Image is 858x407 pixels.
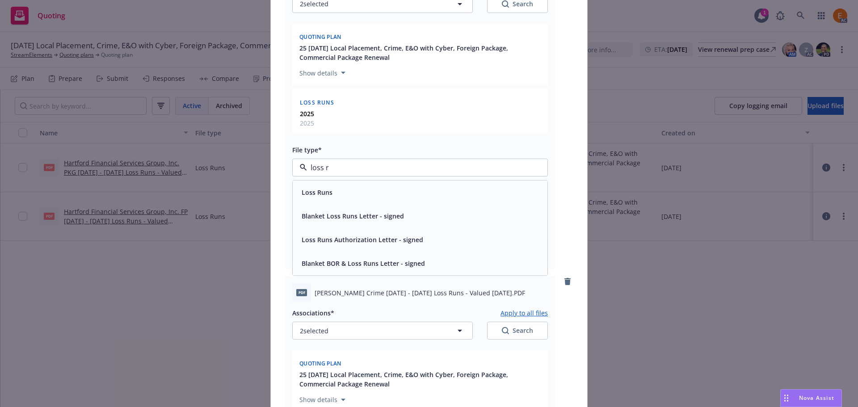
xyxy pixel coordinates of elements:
button: Blanket Loss Runs Letter - signed [302,212,404,221]
svg: Search [502,0,509,8]
a: remove [562,276,573,287]
button: 25 [DATE] Local Placement, Crime, E&O with Cyber, Foreign Package, Commercial Package Renewal [299,43,543,62]
span: 2 selected [300,326,328,336]
span: File type* [292,146,322,154]
span: [PERSON_NAME] Crime [DATE] - [DATE] Loss Runs - Valued [DATE].PDF [315,288,525,298]
button: Loss Runs [302,188,332,197]
span: Quoting plan [299,33,341,41]
div: Drag to move [781,390,792,407]
button: SearchSearch [487,322,548,340]
input: Filter by keyword [307,162,530,173]
span: Nova Assist [799,394,834,402]
button: Blanket BOR & Loss Runs Letter - signed [302,259,425,269]
button: 25 [DATE] Local Placement, Crime, E&O with Cyber, Foreign Package, Commercial Package Renewal [299,370,543,389]
strong: 2025 [300,109,314,118]
button: Nova Assist [780,389,842,407]
button: 2selected [292,322,473,340]
button: Apply to all files [500,307,548,318]
span: 2025 [300,118,314,128]
button: Loss Runs Authorization Letter - signed [302,235,423,245]
svg: Search [502,327,509,334]
span: Associations* [292,309,334,317]
span: PDF [296,289,307,296]
div: Search [502,326,533,335]
span: Quoting plan [299,360,341,367]
button: Show details [296,67,349,78]
button: Show details [296,394,349,405]
span: Loss Runs [300,99,334,106]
